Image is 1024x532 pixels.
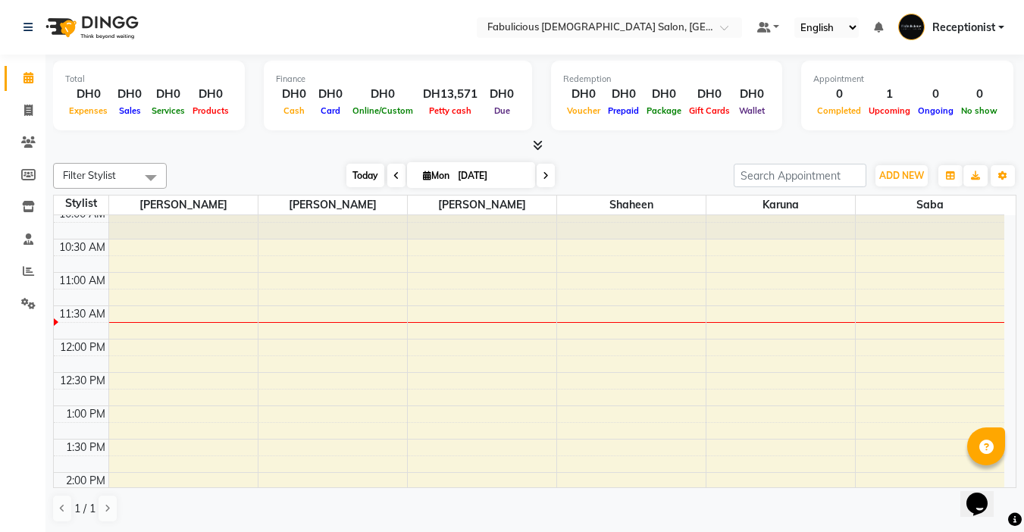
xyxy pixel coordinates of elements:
[813,86,865,103] div: 0
[349,105,417,116] span: Online/Custom
[685,86,734,103] div: DH0
[865,105,914,116] span: Upcoming
[63,473,108,489] div: 2:00 PM
[74,501,96,517] span: 1 / 1
[914,105,957,116] span: Ongoing
[490,105,514,116] span: Due
[957,86,1001,103] div: 0
[148,105,189,116] span: Services
[57,373,108,389] div: 12:30 PM
[563,86,604,103] div: DH0
[604,105,643,116] span: Prepaid
[425,105,475,116] span: Petty cash
[898,14,925,40] img: Receptionist
[63,406,108,422] div: 1:00 PM
[312,86,349,103] div: DH0
[56,306,108,322] div: 11:30 AM
[417,86,484,103] div: DH13,571
[258,196,407,214] span: [PERSON_NAME]
[115,105,145,116] span: Sales
[419,170,453,181] span: Mon
[557,196,706,214] span: Shaheen
[879,170,924,181] span: ADD NEW
[39,6,142,49] img: logo
[957,105,1001,116] span: No show
[563,105,604,116] span: Voucher
[65,105,111,116] span: Expenses
[563,73,770,86] div: Redemption
[643,86,685,103] div: DH0
[735,105,769,116] span: Wallet
[317,105,344,116] span: Card
[734,164,866,187] input: Search Appointment
[148,86,189,103] div: DH0
[813,73,1001,86] div: Appointment
[111,86,148,103] div: DH0
[54,196,108,211] div: Stylist
[604,86,643,103] div: DH0
[484,86,520,103] div: DH0
[276,73,520,86] div: Finance
[734,86,770,103] div: DH0
[189,86,233,103] div: DH0
[932,20,995,36] span: Receptionist
[706,196,855,214] span: Karuna
[914,86,957,103] div: 0
[63,440,108,455] div: 1:30 PM
[643,105,685,116] span: Package
[960,471,1009,517] iframe: chat widget
[65,73,233,86] div: Total
[63,169,116,181] span: Filter Stylist
[56,239,108,255] div: 10:30 AM
[65,86,111,103] div: DH0
[349,86,417,103] div: DH0
[685,105,734,116] span: Gift Cards
[109,196,258,214] span: [PERSON_NAME]
[865,86,914,103] div: 1
[56,273,108,289] div: 11:00 AM
[280,105,308,116] span: Cash
[408,196,556,214] span: [PERSON_NAME]
[856,196,1005,214] span: Saba
[813,105,865,116] span: Completed
[453,164,529,187] input: 2025-09-01
[189,105,233,116] span: Products
[346,164,384,187] span: Today
[875,165,928,186] button: ADD NEW
[57,340,108,355] div: 12:00 PM
[276,86,312,103] div: DH0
